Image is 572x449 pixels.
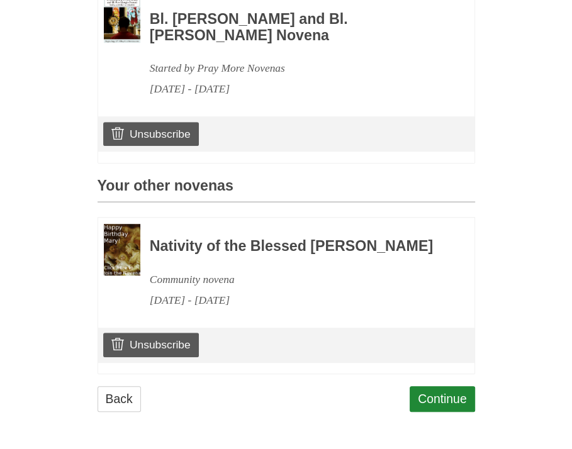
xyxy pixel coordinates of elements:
[150,79,440,99] div: [DATE] - [DATE]
[103,122,198,146] a: Unsubscribe
[103,333,198,357] a: Unsubscribe
[104,224,140,275] img: Novena image
[150,290,440,311] div: [DATE] - [DATE]
[150,238,440,255] h3: Nativity of the Blessed [PERSON_NAME]
[150,269,440,290] div: Community novena
[98,386,141,412] a: Back
[410,386,475,412] a: Continue
[150,58,440,79] div: Started by Pray More Novenas
[98,178,475,202] h3: Your other novenas
[150,11,440,43] h3: Bl. [PERSON_NAME] and Bl. [PERSON_NAME] Novena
